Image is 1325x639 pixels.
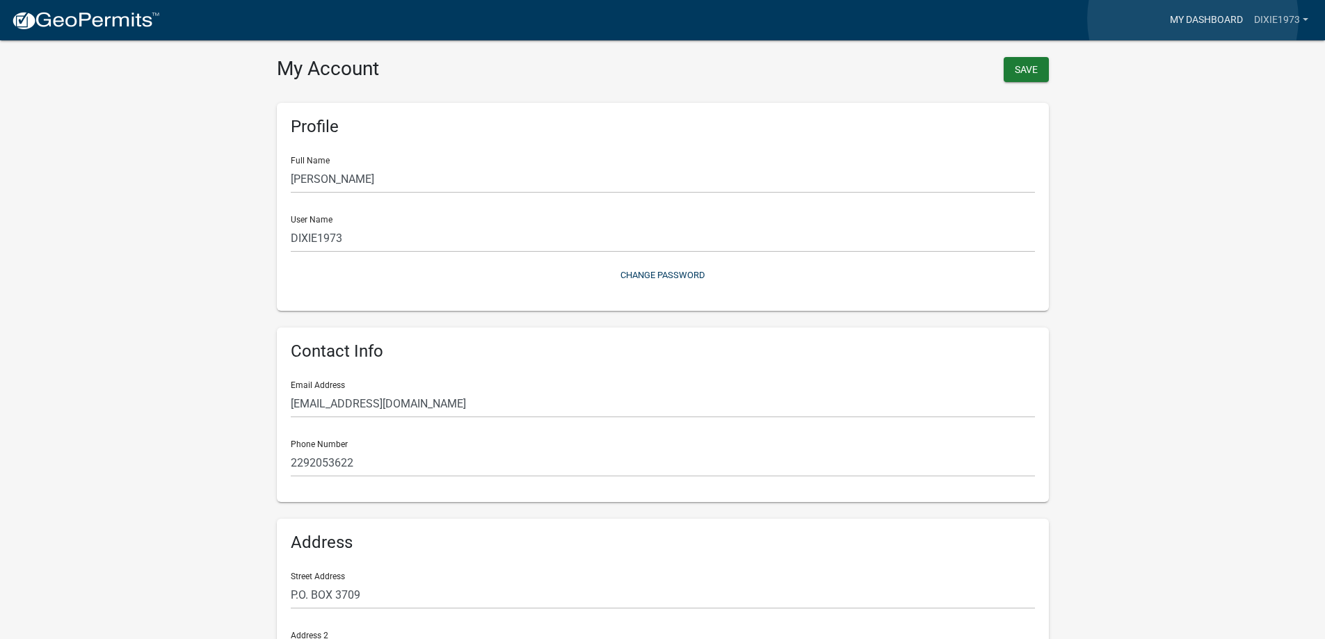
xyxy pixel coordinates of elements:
button: Change Password [291,264,1035,286]
a: My Dashboard [1164,7,1248,33]
button: Save [1004,57,1049,82]
h6: Profile [291,117,1035,137]
h6: Address [291,533,1035,553]
h6: Contact Info [291,341,1035,362]
h3: My Account [277,57,652,81]
a: DIXIE1973 [1248,7,1314,33]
